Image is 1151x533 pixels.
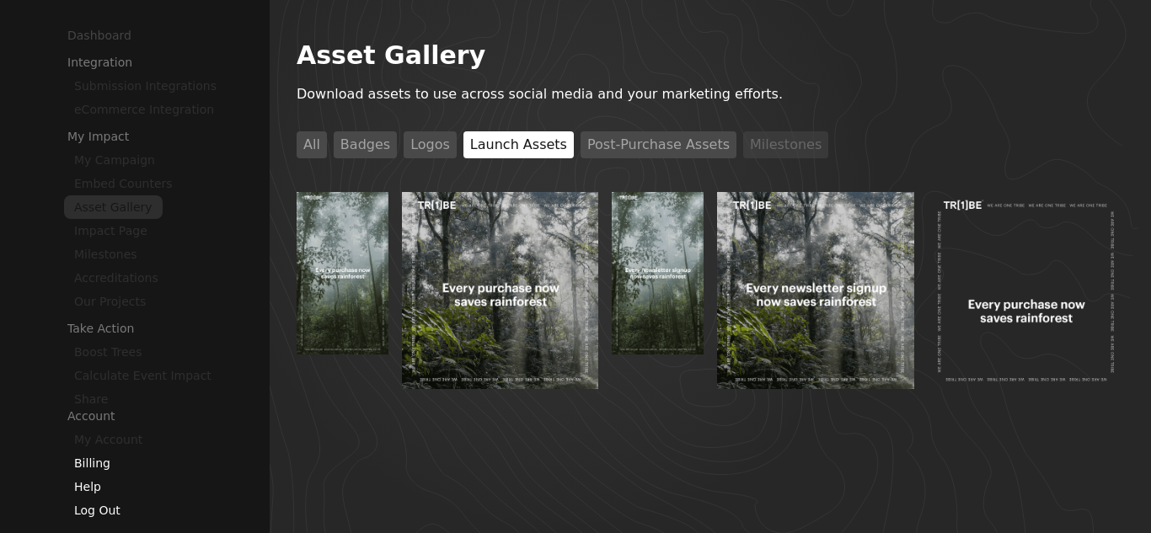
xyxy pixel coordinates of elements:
div: Contact support to upgrade [67,101,270,118]
div: Contact support to upgrade [67,27,270,44]
button: Launch Assets [463,131,574,158]
p: Take Action [67,320,270,337]
div: Contact support to upgrade [67,199,270,216]
p: Account [67,408,270,424]
div: Contact support to upgrade [67,367,270,384]
button: Logos [404,131,457,158]
div: Contact support to upgrade [67,222,270,239]
div: Contact support to upgrade [67,431,270,448]
a: Billing [74,456,110,470]
p: Download assets to use across social media and your marketing efforts. [297,84,1124,104]
p: My Impact [67,128,270,145]
div: Contact support to upgrade [67,269,270,286]
div: Contact support to upgrade [67,293,270,310]
div: Contact support to upgrade [67,175,270,192]
div: Contact support to upgrade [67,344,270,360]
h1: Asset Gallery [297,40,1124,71]
div: Contact support to upgrade [67,152,270,168]
p: Integration [67,54,270,71]
button: All [297,131,327,158]
div: Contact support to upgrade [67,391,270,408]
div: Contact support to upgrade [67,246,270,263]
button: Post-Purchase Assets [581,131,736,158]
div: Contact support to upgrade [67,77,270,94]
button: Badges [334,131,397,158]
